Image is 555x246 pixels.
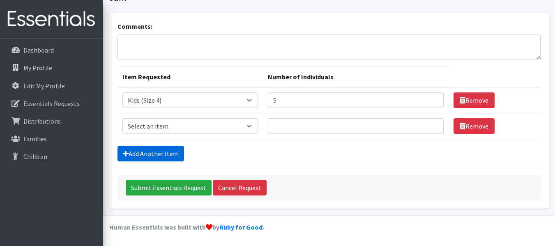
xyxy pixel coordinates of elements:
[3,131,99,147] a: Families
[126,180,212,195] input: Submit Essentials Request
[3,42,99,58] a: Dashboard
[263,67,449,87] th: Number of Individuals
[3,5,99,33] img: HumanEssentials
[23,46,54,54] p: Dashboard
[213,180,267,195] a: Cancel Request
[454,92,495,108] a: Remove
[117,146,184,161] a: Add Another Item
[454,118,495,134] a: Remove
[23,135,47,143] p: Families
[23,99,80,108] p: Essentials Requests
[23,64,52,72] p: My Profile
[3,78,99,94] a: Edit My Profile
[23,152,47,161] p: Children
[109,223,264,231] strong: Human Essentials was built with by .
[219,223,263,231] a: Ruby for Good
[3,148,99,165] a: Children
[3,60,99,76] a: My Profile
[117,67,263,87] th: Item Requested
[3,95,99,112] a: Essentials Requests
[23,117,61,125] p: Distributions
[3,113,99,129] a: Distributions
[117,21,152,31] label: Comments:
[23,82,65,90] p: Edit My Profile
